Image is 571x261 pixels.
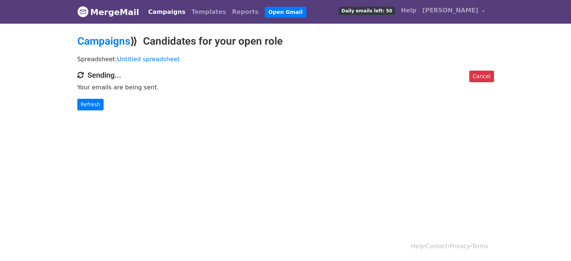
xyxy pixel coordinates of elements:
a: Terms [472,243,488,250]
h2: ⟫ Candidates for your open role [77,35,494,48]
a: Help [398,3,419,18]
h4: Sending... [77,71,494,80]
a: Untitled spreadsheet [117,56,180,63]
a: [PERSON_NAME] [419,3,488,21]
img: MergeMail logo [77,6,89,17]
a: Privacy [449,243,470,250]
a: MergeMail [77,4,139,20]
a: Help [411,243,424,250]
a: Daily emails left: 50 [336,3,398,18]
p: Your emails are being sent. [77,83,494,91]
a: Campaigns [145,5,188,20]
a: Open Gmail [265,7,306,18]
a: Reports [229,5,262,20]
a: Refresh [77,99,104,110]
p: Spreadsheet: [77,55,494,63]
a: Cancel [469,71,494,82]
span: Daily emails left: 50 [339,7,395,15]
span: [PERSON_NAME] [422,6,478,15]
a: Templates [188,5,229,20]
a: Contact [426,243,447,250]
a: Campaigns [77,35,130,47]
